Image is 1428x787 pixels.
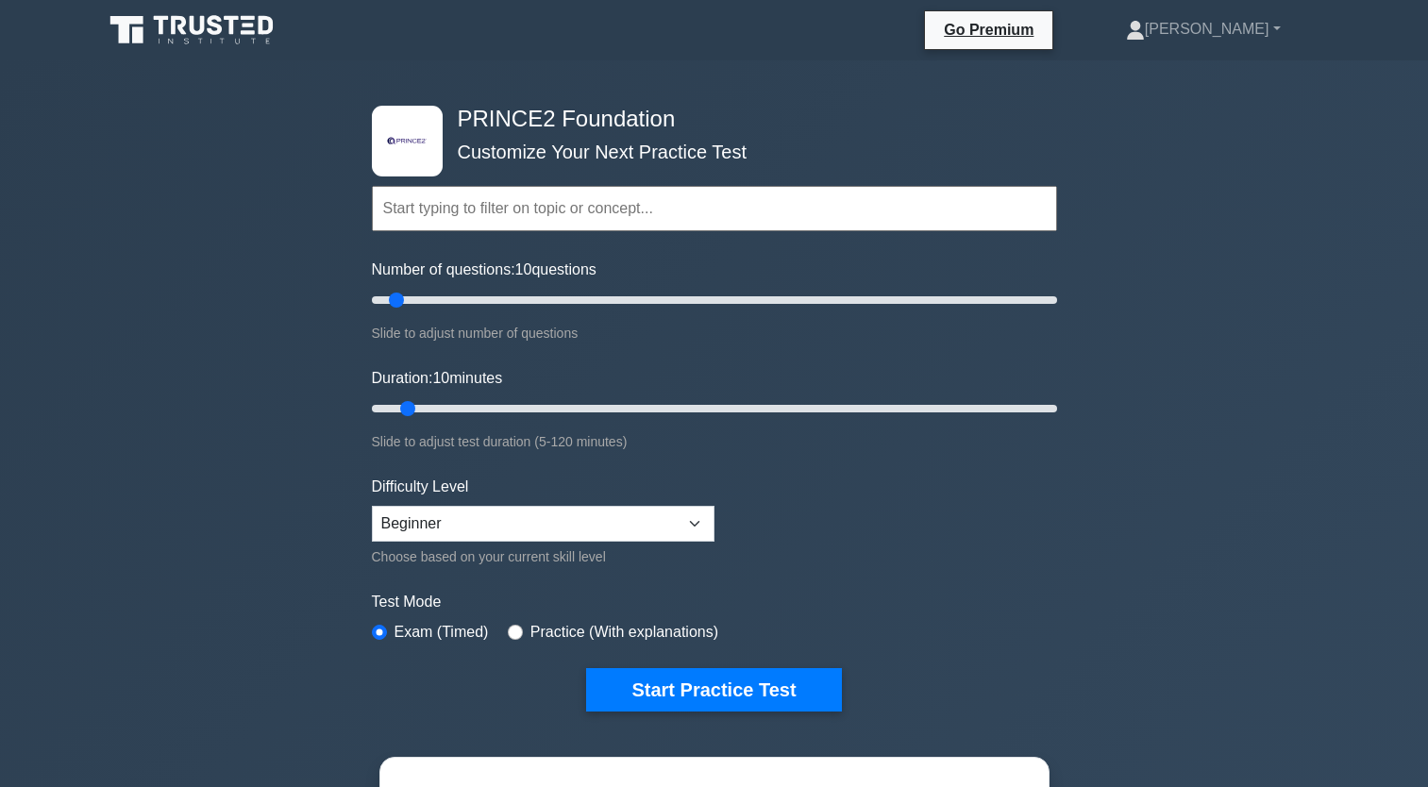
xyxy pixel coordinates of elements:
a: Go Premium [932,18,1045,42]
label: Test Mode [372,591,1057,613]
label: Exam (Timed) [395,621,489,644]
button: Start Practice Test [586,668,841,712]
a: [PERSON_NAME] [1081,10,1326,48]
div: Slide to adjust test duration (5-120 minutes) [372,430,1057,453]
label: Practice (With explanations) [530,621,718,644]
label: Number of questions: questions [372,259,596,281]
span: 10 [515,261,532,277]
h4: PRINCE2 Foundation [450,106,965,133]
div: Choose based on your current skill level [372,545,714,568]
span: 10 [432,370,449,386]
div: Slide to adjust number of questions [372,322,1057,344]
label: Duration: minutes [372,367,503,390]
input: Start typing to filter on topic or concept... [372,186,1057,231]
label: Difficulty Level [372,476,469,498]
